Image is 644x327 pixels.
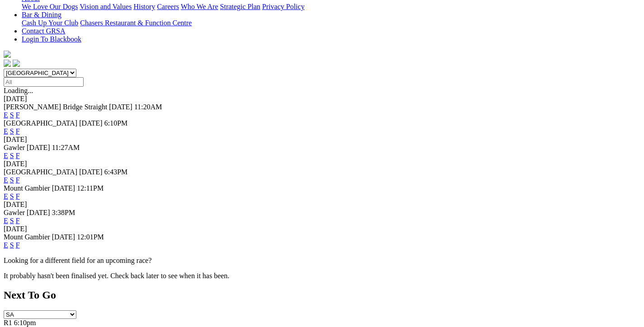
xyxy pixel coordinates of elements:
[4,233,50,241] span: Mount Gambier
[4,51,11,58] img: logo-grsa-white.png
[22,27,65,35] a: Contact GRSA
[4,184,50,192] span: Mount Gambier
[157,3,179,10] a: Careers
[16,152,20,159] a: F
[79,119,103,127] span: [DATE]
[4,176,8,184] a: E
[4,119,77,127] span: [GEOGRAPHIC_DATA]
[4,77,84,87] input: Select date
[4,127,8,135] a: E
[262,3,305,10] a: Privacy Policy
[181,3,218,10] a: Who We Are
[16,111,20,119] a: F
[14,319,36,327] span: 6:10pm
[4,289,640,301] h2: Next To Go
[79,168,103,176] span: [DATE]
[10,127,14,135] a: S
[4,192,8,200] a: E
[4,160,640,168] div: [DATE]
[10,192,14,200] a: S
[52,144,80,151] span: 11:27AM
[4,135,640,144] div: [DATE]
[4,144,25,151] span: Gawler
[22,19,78,27] a: Cash Up Your Club
[220,3,260,10] a: Strategic Plan
[4,87,33,94] span: Loading...
[104,168,128,176] span: 6:43PM
[77,184,103,192] span: 12:11PM
[4,319,12,327] span: R1
[27,209,50,216] span: [DATE]
[133,3,155,10] a: History
[22,11,61,19] a: Bar & Dining
[77,233,104,241] span: 12:01PM
[80,3,132,10] a: Vision and Values
[4,241,8,249] a: E
[52,209,75,216] span: 3:38PM
[80,19,192,27] a: Chasers Restaurant & Function Centre
[4,60,11,67] img: facebook.svg
[16,127,20,135] a: F
[16,176,20,184] a: F
[10,176,14,184] a: S
[4,257,640,265] p: Looking for a different field for an upcoming race?
[4,103,107,111] span: [PERSON_NAME] Bridge Straight
[134,103,162,111] span: 11:20AM
[10,111,14,119] a: S
[22,35,81,43] a: Login To Blackbook
[10,241,14,249] a: S
[27,144,50,151] span: [DATE]
[4,95,640,103] div: [DATE]
[4,168,77,176] span: [GEOGRAPHIC_DATA]
[109,103,132,111] span: [DATE]
[4,152,8,159] a: E
[52,233,75,241] span: [DATE]
[16,217,20,224] a: F
[52,184,75,192] span: [DATE]
[16,192,20,200] a: F
[4,272,230,280] partial: It probably hasn't been finalised yet. Check back later to see when it has been.
[104,119,128,127] span: 6:10PM
[22,3,78,10] a: We Love Our Dogs
[4,111,8,119] a: E
[4,201,640,209] div: [DATE]
[22,3,640,11] div: About
[4,225,640,233] div: [DATE]
[4,217,8,224] a: E
[13,60,20,67] img: twitter.svg
[22,19,640,27] div: Bar & Dining
[10,217,14,224] a: S
[10,152,14,159] a: S
[16,241,20,249] a: F
[4,209,25,216] span: Gawler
